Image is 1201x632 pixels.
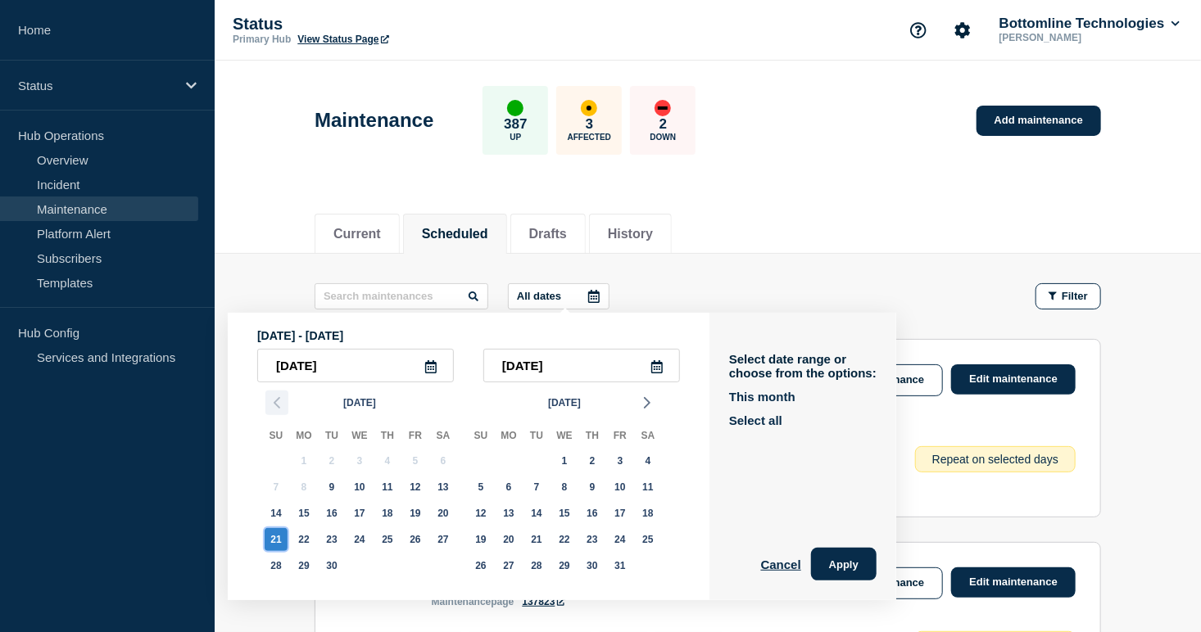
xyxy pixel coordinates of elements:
[343,390,376,415] span: [DATE]
[553,528,576,551] div: Wednesday, Oct 22, 2025
[542,390,587,415] button: [DATE]
[320,449,343,472] div: Tuesday, Sep 2, 2025
[510,133,521,142] p: Up
[376,528,399,551] div: Thursday, Sep 25, 2025
[348,502,371,525] div: Wednesday, Sep 17, 2025
[320,476,343,499] div: Tuesday, Sep 9, 2025
[265,528,288,551] div: Sunday, Sep 21, 2025
[525,554,548,577] div: Tuesday, Oct 28, 2025
[951,567,1076,598] a: Edit maintenance
[581,554,604,577] div: Thursday, Oct 30, 2025
[729,413,782,427] button: Select all
[548,390,581,415] span: [DATE]
[497,476,520,499] div: Monday, Oct 6, 2025
[761,548,801,580] button: Cancel
[1062,290,1088,302] span: Filter
[374,427,401,448] div: Th
[483,349,680,382] input: YYYY-MM-DD
[553,502,576,525] div: Wednesday, Oct 15, 2025
[523,427,551,448] div: Tu
[996,32,1167,43] p: [PERSON_NAME]
[376,502,399,525] div: Thursday, Sep 18, 2025
[265,554,288,577] div: Sunday, Sep 28, 2025
[606,427,634,448] div: Fr
[637,449,659,472] div: Saturday, Oct 4, 2025
[497,528,520,551] div: Monday, Oct 20, 2025
[233,34,291,45] p: Primary Hub
[497,554,520,577] div: Monday, Oct 27, 2025
[404,502,427,525] div: Friday, Sep 19, 2025
[581,100,597,116] div: affected
[650,133,677,142] p: Down
[292,449,315,472] div: Monday, Sep 1, 2025
[578,427,606,448] div: Th
[655,100,671,116] div: down
[404,449,427,472] div: Friday, Sep 5, 2025
[1036,283,1101,309] button: Filter
[469,528,492,551] div: Sunday, Oct 19, 2025
[292,502,315,525] div: Monday, Sep 15, 2025
[432,502,455,525] div: Saturday, Sep 20, 2025
[404,528,427,551] div: Friday, Sep 26, 2025
[315,109,433,132] h1: Maintenance
[348,449,371,472] div: Wednesday, Sep 3, 2025
[429,427,457,448] div: Sa
[609,528,632,551] div: Friday, Oct 24, 2025
[729,390,795,404] button: This month
[432,596,492,607] span: maintenance
[320,554,343,577] div: Tuesday, Sep 30, 2025
[265,476,288,499] div: Sunday, Sep 7, 2025
[637,476,659,499] div: Saturday, Oct 11, 2025
[517,290,561,302] p: All dates
[333,227,381,242] button: Current
[581,528,604,551] div: Thursday, Oct 23, 2025
[265,502,288,525] div: Sunday, Sep 14, 2025
[568,133,611,142] p: Affected
[292,554,315,577] div: Monday, Sep 29, 2025
[292,476,315,499] div: Monday, Sep 8, 2025
[495,427,523,448] div: Mo
[553,449,576,472] div: Wednesday, Oct 1, 2025
[432,596,514,607] p: page
[508,283,610,309] button: All dates
[497,502,520,525] div: Monday, Oct 13, 2025
[257,349,454,382] input: YYYY-MM-DD
[581,449,604,472] div: Thursday, Oct 2, 2025
[637,528,659,551] div: Saturday, Oct 25, 2025
[581,476,604,499] div: Thursday, Oct 9, 2025
[18,79,175,93] p: Status
[522,596,564,607] a: 137823
[348,476,371,499] div: Wednesday, Sep 10, 2025
[945,13,980,47] button: Account settings
[404,476,427,499] div: Friday, Sep 12, 2025
[348,528,371,551] div: Wednesday, Sep 24, 2025
[504,116,527,133] p: 387
[318,427,346,448] div: Tu
[609,449,632,472] div: Friday, Oct 3, 2025
[608,227,653,242] button: History
[315,283,488,309] input: Search maintenances
[951,364,1076,395] a: Edit maintenance
[915,446,1076,472] div: Repeat on selected days
[507,100,523,116] div: up
[529,227,567,242] button: Drafts
[337,390,383,415] button: [DATE]
[320,528,343,551] div: Tuesday, Sep 23, 2025
[469,502,492,525] div: Sunday, Oct 12, 2025
[401,427,429,448] div: Fr
[659,116,667,133] p: 2
[901,13,936,47] button: Support
[320,502,343,525] div: Tuesday, Sep 16, 2025
[609,476,632,499] div: Friday, Oct 10, 2025
[634,427,662,448] div: Sa
[469,554,492,577] div: Sunday, Oct 26, 2025
[257,329,680,342] p: [DATE] - [DATE]
[290,427,318,448] div: Mo
[467,427,495,448] div: Su
[469,476,492,499] div: Sunday, Oct 5, 2025
[376,449,399,472] div: Thursday, Sep 4, 2025
[609,502,632,525] div: Friday, Oct 17, 2025
[525,502,548,525] div: Tuesday, Oct 14, 2025
[525,528,548,551] div: Tuesday, Oct 21, 2025
[729,352,877,380] p: Select date range or choose from the options:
